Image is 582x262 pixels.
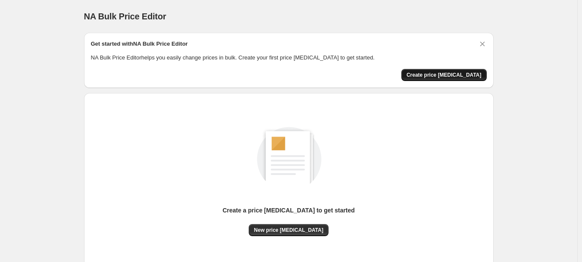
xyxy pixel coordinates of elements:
[91,53,487,62] p: NA Bulk Price Editor helps you easily change prices in bulk. Create your first price [MEDICAL_DAT...
[478,40,487,48] button: Dismiss card
[222,206,355,215] p: Create a price [MEDICAL_DATA] to get started
[407,72,482,78] span: Create price [MEDICAL_DATA]
[249,224,329,236] button: New price [MEDICAL_DATA]
[254,227,323,234] span: New price [MEDICAL_DATA]
[91,40,188,48] h2: Get started with NA Bulk Price Editor
[401,69,487,81] button: Create price change job
[84,12,166,21] span: NA Bulk Price Editor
